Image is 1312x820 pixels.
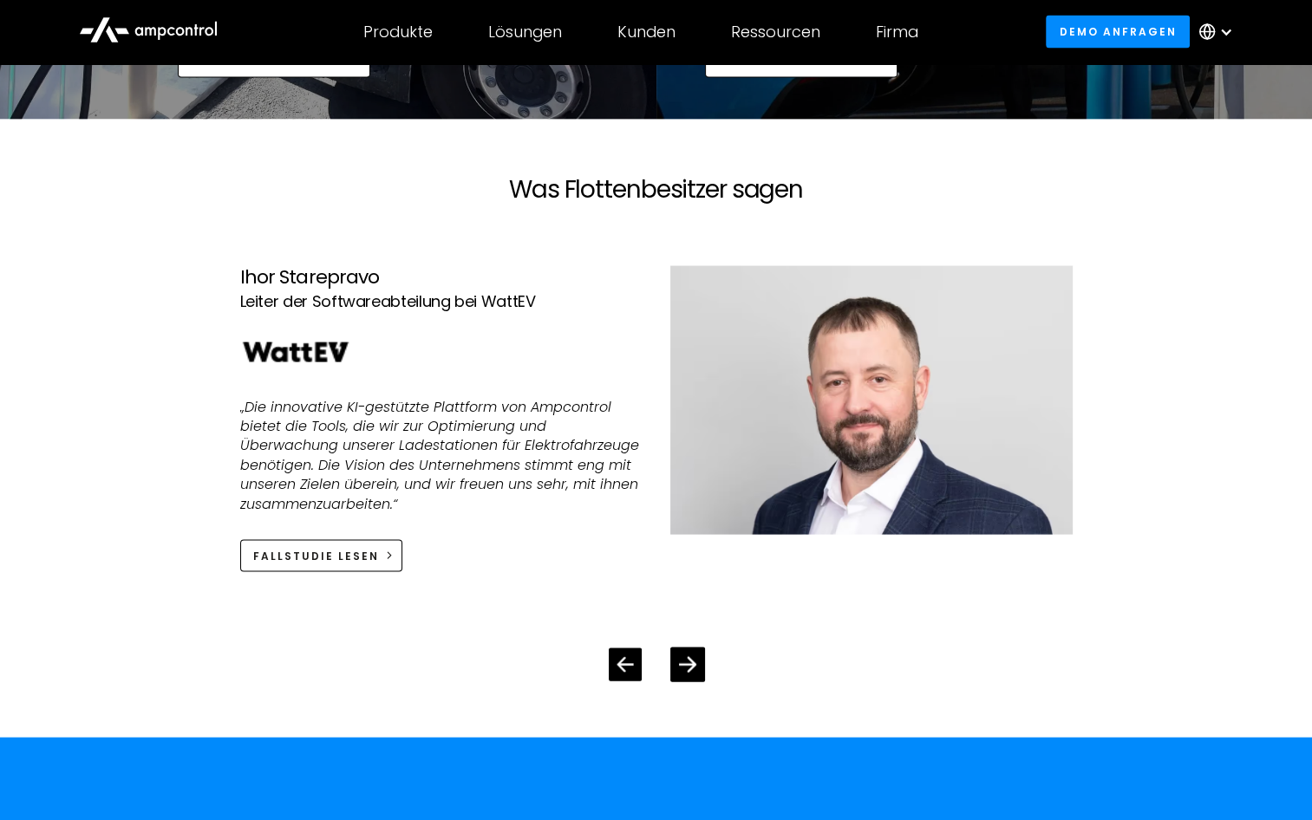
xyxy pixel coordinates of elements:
div: Firma [876,23,918,42]
a: Fallstudie lesen [240,540,403,572]
div: Kunden [617,23,676,42]
p: „Die innovative KI-gestützte Plattform von Ampcontrol bietet die Tools, die wir zur Optimierung u... [240,398,643,514]
div: Ressourcen [731,23,820,42]
div: Produkte [363,23,433,42]
div: Next slide [670,648,705,682]
div: 2 / 4 [240,238,1073,600]
div: Fallstudie lesen [253,549,379,564]
div: Lösungen [488,23,562,42]
h2: Was Flottenbesitzer sagen [212,175,1100,205]
div: Ihor Starepravo [240,266,643,289]
div: Previous slide [609,648,642,681]
a: Demo anfragen [1046,16,1190,48]
div: Leiter der Softwareabteilung bei WattEV [240,290,643,315]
